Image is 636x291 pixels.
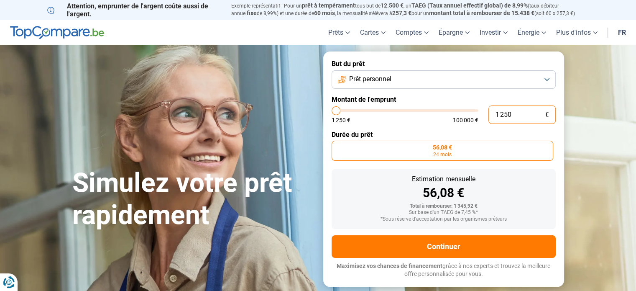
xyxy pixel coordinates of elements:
label: But du prêt [332,60,556,68]
a: Cartes [355,20,391,45]
span: TAEG (Taux annuel effectif global) de 8,99% [411,2,528,9]
span: Prêt personnel [349,75,391,84]
div: Total à rembourser: 1 345,92 € [338,203,549,209]
a: Comptes [391,20,434,45]
span: 60 mois [314,10,335,16]
h1: Simulez votre prêt rapidement [72,167,313,232]
a: Prêts [323,20,355,45]
button: Prêt personnel [332,70,556,89]
img: TopCompare [10,26,104,39]
span: € [545,111,549,118]
span: 56,08 € [433,144,452,150]
a: Investir [475,20,513,45]
label: Montant de l'emprunt [332,95,556,103]
button: Continuer [332,235,556,258]
p: Attention, emprunter de l'argent coûte aussi de l'argent. [47,2,221,18]
span: 12.500 € [381,2,404,9]
span: 1 250 € [332,117,350,123]
a: Énergie [513,20,551,45]
div: *Sous réserve d'acceptation par les organismes prêteurs [338,216,549,222]
a: Épargne [434,20,475,45]
span: 100 000 € [453,117,478,123]
p: grâce à nos experts et trouvez la meilleure offre personnalisée pour vous. [332,262,556,278]
span: prêt à tempérament [302,2,355,9]
span: Maximisez vos chances de financement [337,263,442,269]
p: Exemple représentatif : Pour un tous but de , un (taux débiteur annuel de 8,99%) et une durée de ... [231,2,589,17]
div: Estimation mensuelle [338,176,549,183]
span: montant total à rembourser de 15.438 € [429,10,534,16]
div: 56,08 € [338,187,549,199]
a: fr [613,20,631,45]
span: 257,3 € [392,10,411,16]
div: Sur base d'un TAEG de 7,45 %* [338,210,549,216]
label: Durée du prêt [332,131,556,139]
span: fixe [247,10,257,16]
span: 24 mois [433,152,452,157]
a: Plus d'infos [551,20,603,45]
